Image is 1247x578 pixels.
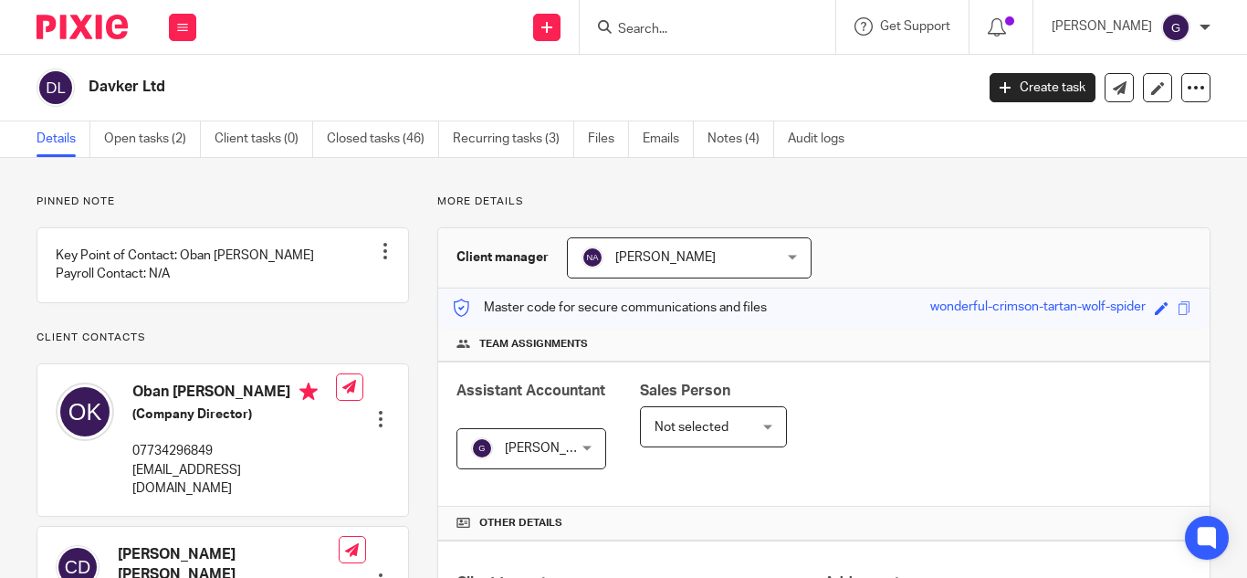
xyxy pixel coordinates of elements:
p: 07734296849 [132,442,336,460]
img: svg%3E [1161,13,1190,42]
span: Assistant Accountant [456,384,605,398]
a: Files [588,121,629,157]
a: Recurring tasks (3) [453,121,574,157]
p: [EMAIL_ADDRESS][DOMAIN_NAME] [132,461,336,499]
h5: (Company Director) [132,405,336,424]
a: Open tasks (2) [104,121,201,157]
a: Client tasks (0) [215,121,313,157]
span: Team assignments [479,337,588,352]
a: Notes (4) [707,121,774,157]
span: Sales Person [640,384,730,398]
h2: Davker Ltd [89,78,788,97]
p: [PERSON_NAME] [1052,17,1152,36]
img: svg%3E [582,247,603,268]
a: Audit logs [788,121,858,157]
a: Emails [643,121,694,157]
div: wonderful-crimson-tartan-wolf-spider [930,298,1146,319]
a: Closed tasks (46) [327,121,439,157]
i: Primary [299,383,318,401]
span: Get Support [880,20,950,33]
img: svg%3E [56,383,114,441]
h4: Oban [PERSON_NAME] [132,383,336,405]
p: Client contacts [37,331,409,345]
h3: Client manager [456,248,549,267]
img: svg%3E [471,437,493,459]
span: Other details [479,516,562,531]
span: [PERSON_NAME] [505,442,605,455]
p: Master code for secure communications and files [452,299,767,317]
input: Search [616,22,781,38]
p: Pinned note [37,194,409,209]
img: Pixie [37,15,128,39]
a: Create task [990,73,1095,102]
span: [PERSON_NAME] [615,251,716,264]
span: Not selected [655,421,728,434]
img: svg%3E [37,68,75,107]
a: Details [37,121,90,157]
p: More details [437,194,1210,209]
